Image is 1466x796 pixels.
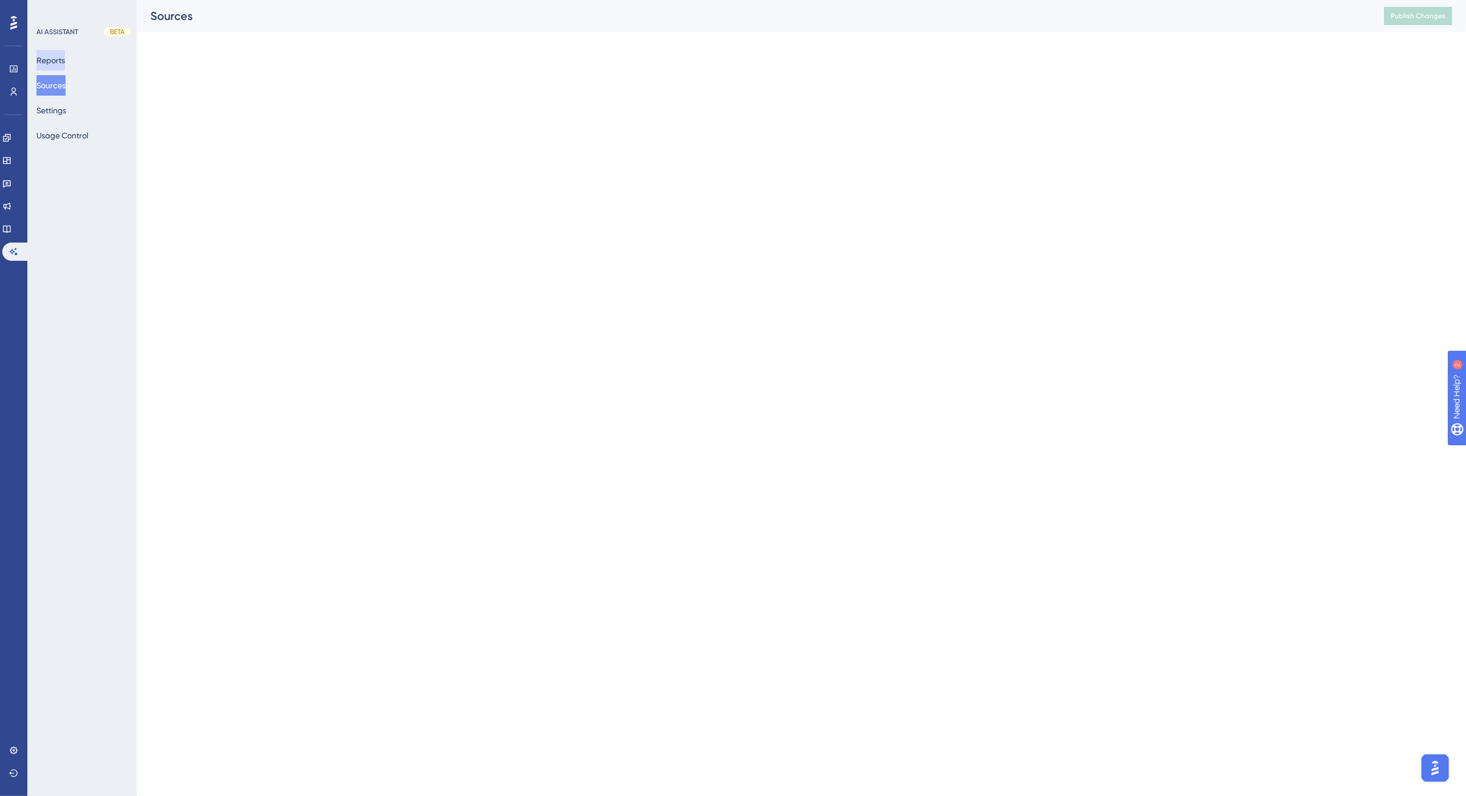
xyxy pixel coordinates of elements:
[150,8,1355,24] div: Sources
[36,50,65,71] button: Reports
[1384,7,1452,25] button: Publish Changes
[1391,11,1445,20] span: Publish Changes
[36,27,78,36] div: AI ASSISTANT
[36,75,66,96] button: Sources
[104,27,131,36] div: BETA
[79,6,82,15] div: 2
[1418,751,1452,785] iframe: UserGuiding AI Assistant Launcher
[36,125,88,146] button: Usage Control
[27,3,71,17] span: Need Help?
[36,100,66,121] button: Settings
